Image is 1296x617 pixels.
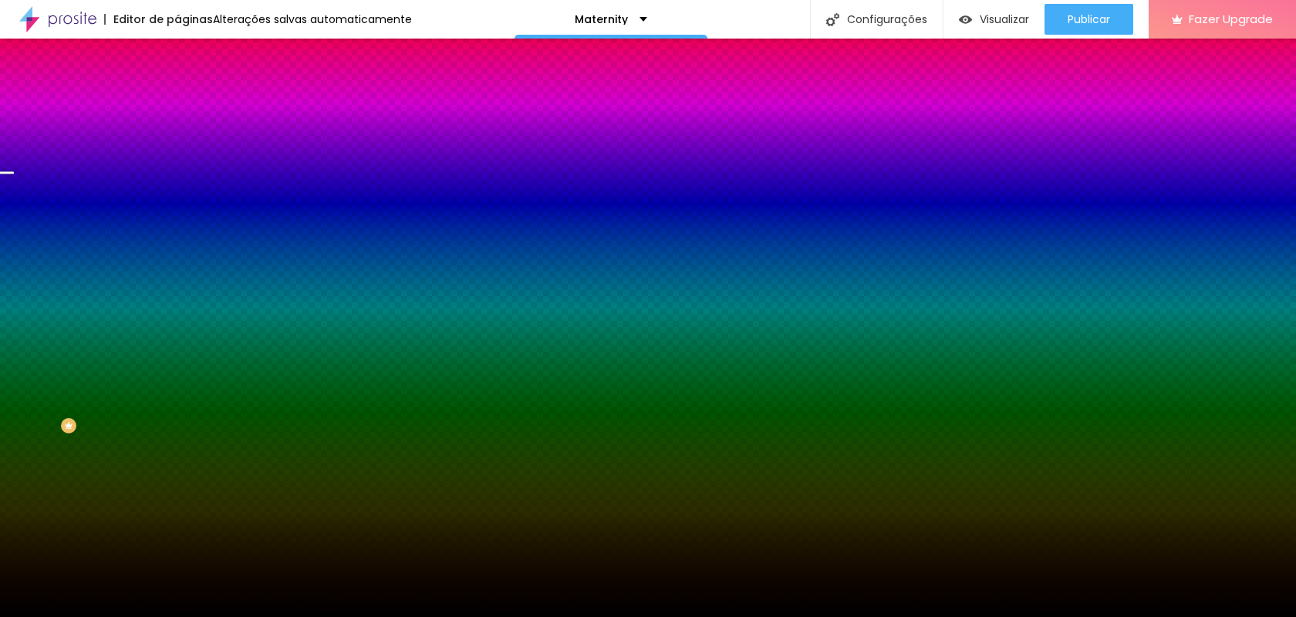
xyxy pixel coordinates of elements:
div: Editor de páginas [104,14,213,25]
div: Alterações salvas automaticamente [213,14,412,25]
button: Visualizar [943,4,1045,35]
button: Publicar [1045,4,1133,35]
span: Visualizar [980,13,1029,25]
span: Publicar [1068,13,1110,25]
img: view-1.svg [959,13,972,26]
img: Icone [826,13,839,26]
span: Fazer Upgrade [1189,12,1273,25]
p: Maternity [575,14,628,25]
